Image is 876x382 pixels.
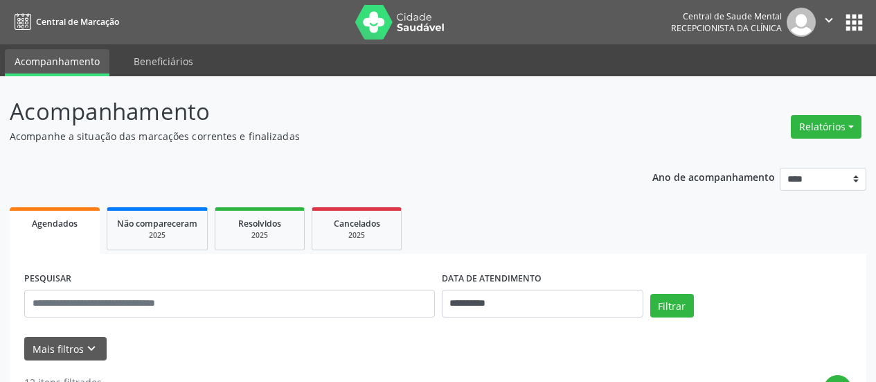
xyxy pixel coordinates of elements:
[442,268,542,290] label: DATA DE ATENDIMENTO
[791,115,861,139] button: Relatórios
[671,10,782,22] div: Central de Saude Mental
[842,10,866,35] button: apps
[84,341,99,356] i: keyboard_arrow_down
[652,168,775,185] p: Ano de acompanhamento
[650,294,694,318] button: Filtrar
[10,129,609,144] p: Acompanhe a situação das marcações correntes e finalizadas
[117,230,197,241] div: 2025
[5,49,109,76] a: Acompanhamento
[10,94,609,129] p: Acompanhamento
[787,8,816,37] img: img
[225,230,294,241] div: 2025
[124,49,203,73] a: Beneficiários
[821,12,837,28] i: 
[10,10,119,33] a: Central de Marcação
[238,218,281,229] span: Resolvidos
[24,268,71,290] label: PESQUISAR
[322,230,391,241] div: 2025
[334,218,380,229] span: Cancelados
[32,218,78,229] span: Agendados
[24,337,107,361] button: Mais filtroskeyboard_arrow_down
[671,22,782,34] span: Recepcionista da clínica
[117,218,197,229] span: Não compareceram
[36,16,119,28] span: Central de Marcação
[816,8,842,37] button: 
